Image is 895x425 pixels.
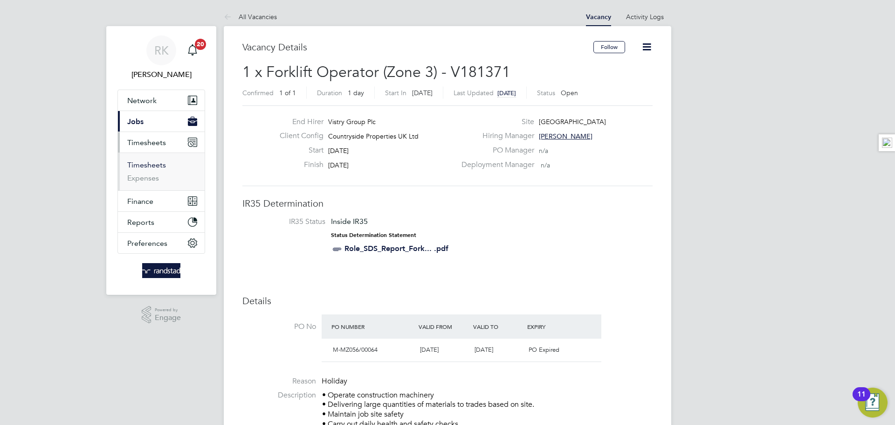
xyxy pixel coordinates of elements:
[317,89,342,97] label: Duration
[224,13,277,21] a: All Vacancies
[127,197,153,206] span: Finance
[525,318,579,335] div: Expiry
[242,89,274,97] label: Confirmed
[416,318,471,335] div: Valid From
[118,233,205,253] button: Preferences
[118,90,205,111] button: Network
[333,346,378,354] span: M-MZ056/00064
[252,217,325,227] label: IR35 Status
[456,117,534,127] label: Site
[541,161,550,169] span: n/a
[331,232,416,238] strong: Status Determination Statement
[454,89,494,97] label: Last Updated
[242,376,316,386] label: Reason
[142,263,181,278] img: randstad-logo-retina.png
[127,218,154,227] span: Reports
[242,197,653,209] h3: IR35 Determination
[328,146,349,155] span: [DATE]
[154,44,169,56] span: RK
[183,35,202,65] a: 20
[539,118,606,126] span: [GEOGRAPHIC_DATA]
[118,111,205,132] button: Jobs
[529,346,559,354] span: PO Expired
[858,388,888,418] button: Open Resource Center, 11 new notifications
[471,318,525,335] div: Valid To
[329,318,416,335] div: PO Number
[586,13,611,21] a: Vacancy
[322,376,347,386] span: Holiday
[626,13,664,21] a: Activity Logs
[593,41,625,53] button: Follow
[328,118,376,126] span: Vistry Group Plc
[272,146,324,155] label: Start
[539,146,548,155] span: n/a
[279,89,296,97] span: 1 of 1
[195,39,206,50] span: 20
[420,346,439,354] span: [DATE]
[142,306,181,324] a: Powered byEngage
[561,89,578,97] span: Open
[272,160,324,170] label: Finish
[118,153,205,190] div: Timesheets
[127,117,144,126] span: Jobs
[106,26,216,295] nav: Main navigation
[118,191,205,211] button: Finance
[857,394,866,406] div: 11
[242,41,593,53] h3: Vacancy Details
[155,306,181,314] span: Powered by
[348,89,364,97] span: 1 day
[118,132,205,153] button: Timesheets
[127,174,159,182] a: Expenses
[475,346,493,354] span: [DATE]
[127,160,166,169] a: Timesheets
[272,117,324,127] label: End Hirer
[118,212,205,232] button: Reports
[328,161,349,169] span: [DATE]
[127,96,157,105] span: Network
[497,89,516,97] span: [DATE]
[272,131,324,141] label: Client Config
[344,244,448,253] a: Role_SDS_Report_Fork... .pdf
[456,131,534,141] label: Hiring Manager
[456,146,534,155] label: PO Manager
[328,132,419,140] span: Countryside Properties UK Ltd
[537,89,555,97] label: Status
[155,314,181,322] span: Engage
[456,160,534,170] label: Deployment Manager
[127,239,167,248] span: Preferences
[242,63,510,81] span: 1 x Forklift Operator (Zone 3) - V181371
[412,89,433,97] span: [DATE]
[117,35,205,80] a: RK[PERSON_NAME]
[242,322,316,332] label: PO No
[331,217,368,226] span: Inside IR35
[539,132,592,140] span: [PERSON_NAME]
[117,69,205,80] span: Russell Kerley
[117,263,205,278] a: Go to home page
[242,390,316,400] label: Description
[127,138,166,147] span: Timesheets
[242,295,653,307] h3: Details
[385,89,406,97] label: Start In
